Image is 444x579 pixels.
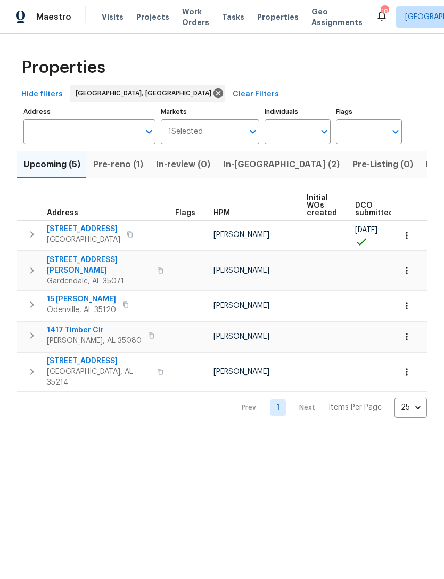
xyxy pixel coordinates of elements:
[257,12,299,22] span: Properties
[136,12,169,22] span: Projects
[228,85,283,104] button: Clear Filters
[311,6,363,28] span: Geo Assignments
[213,231,269,239] span: [PERSON_NAME]
[47,276,151,287] span: Gardendale, AL 35071
[47,224,120,234] span: [STREET_ADDRESS]
[47,356,151,366] span: [STREET_ADDRESS]
[21,88,63,101] span: Hide filters
[142,124,157,139] button: Open
[213,267,269,274] span: [PERSON_NAME]
[23,109,155,115] label: Address
[355,202,393,217] span: DCO submitted
[93,157,143,172] span: Pre-reno (1)
[222,13,244,21] span: Tasks
[36,12,71,22] span: Maestro
[47,209,78,217] span: Address
[47,366,151,388] span: [GEOGRAPHIC_DATA], AL 35214
[355,226,377,234] span: [DATE]
[76,88,216,99] span: [GEOGRAPHIC_DATA], [GEOGRAPHIC_DATA]
[213,302,269,309] span: [PERSON_NAME]
[270,399,286,416] a: Goto page 1
[182,6,209,28] span: Work Orders
[21,62,105,73] span: Properties
[168,127,203,136] span: 1 Selected
[381,6,388,17] div: 18
[388,124,403,139] button: Open
[70,85,225,102] div: [GEOGRAPHIC_DATA], [GEOGRAPHIC_DATA]
[213,209,230,217] span: HPM
[47,294,116,305] span: 15 [PERSON_NAME]
[47,325,142,336] span: 1417 Timber Cir
[265,109,331,115] label: Individuals
[213,333,269,340] span: [PERSON_NAME]
[352,157,413,172] span: Pre-Listing (0)
[213,368,269,376] span: [PERSON_NAME]
[336,109,402,115] label: Flags
[317,124,332,139] button: Open
[328,402,382,413] p: Items Per Page
[232,398,427,418] nav: Pagination Navigation
[47,255,151,276] span: [STREET_ADDRESS][PERSON_NAME]
[47,234,120,245] span: [GEOGRAPHIC_DATA]
[47,305,116,315] span: Odenville, AL 35120
[161,109,260,115] label: Markets
[156,157,210,172] span: In-review (0)
[394,394,427,421] div: 25
[47,336,142,346] span: [PERSON_NAME], AL 35080
[223,157,340,172] span: In-[GEOGRAPHIC_DATA] (2)
[245,124,260,139] button: Open
[307,194,337,217] span: Initial WOs created
[17,85,67,104] button: Hide filters
[233,88,279,101] span: Clear Filters
[102,12,124,22] span: Visits
[175,209,195,217] span: Flags
[23,157,80,172] span: Upcoming (5)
